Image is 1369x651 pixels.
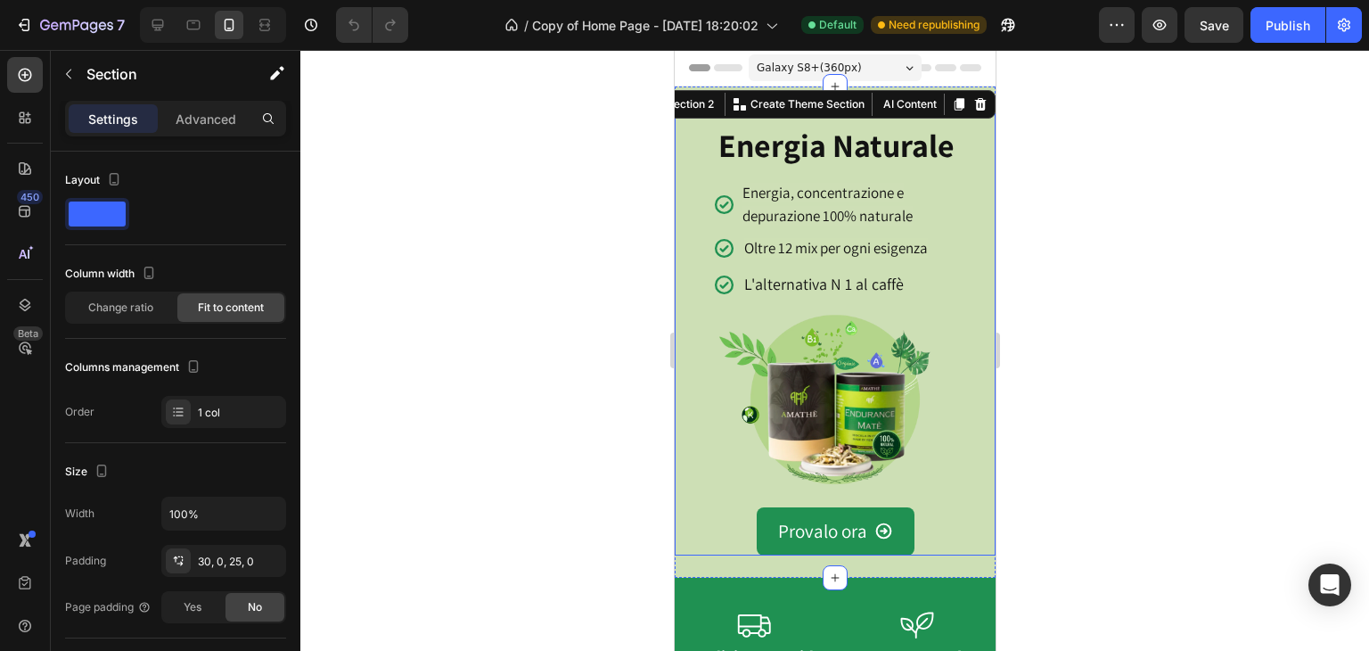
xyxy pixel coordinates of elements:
[88,300,153,316] span: Change ratio
[162,498,285,530] input: Auto
[201,44,266,65] button: AI Content
[86,63,233,85] p: Section
[65,553,106,569] div: Padding
[17,190,43,204] div: 450
[76,46,190,62] p: Create Theme Section
[1200,18,1229,33] span: Save
[198,554,282,570] div: 30, 0, 25, 0
[248,599,262,615] span: No
[65,506,94,522] div: Width
[65,169,125,193] div: Layout
[198,405,282,421] div: 1 col
[65,356,204,380] div: Columns management
[65,599,152,615] div: Page padding
[675,50,996,651] iframe: Design area
[117,14,125,36] p: 7
[164,592,321,622] h2: 100% naturale
[1185,7,1243,43] button: Save
[88,110,138,128] p: Settings
[532,16,758,35] span: Copy of Home Page - [DATE] 18:20:02
[524,16,529,35] span: /
[1266,16,1310,35] div: Publish
[184,599,201,615] span: Yes
[65,460,112,484] div: Size
[889,17,980,33] span: Need republishing
[65,404,94,420] div: Order
[336,7,408,43] div: Undo/Redo
[176,110,236,128] p: Advanced
[65,262,160,286] div: Column width
[1250,7,1325,43] button: Publish
[198,300,264,316] span: Fit to content
[819,17,857,33] span: Default
[1308,564,1351,606] div: Open Intercom Messenger
[7,7,133,43] button: 7
[13,326,43,341] div: Beta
